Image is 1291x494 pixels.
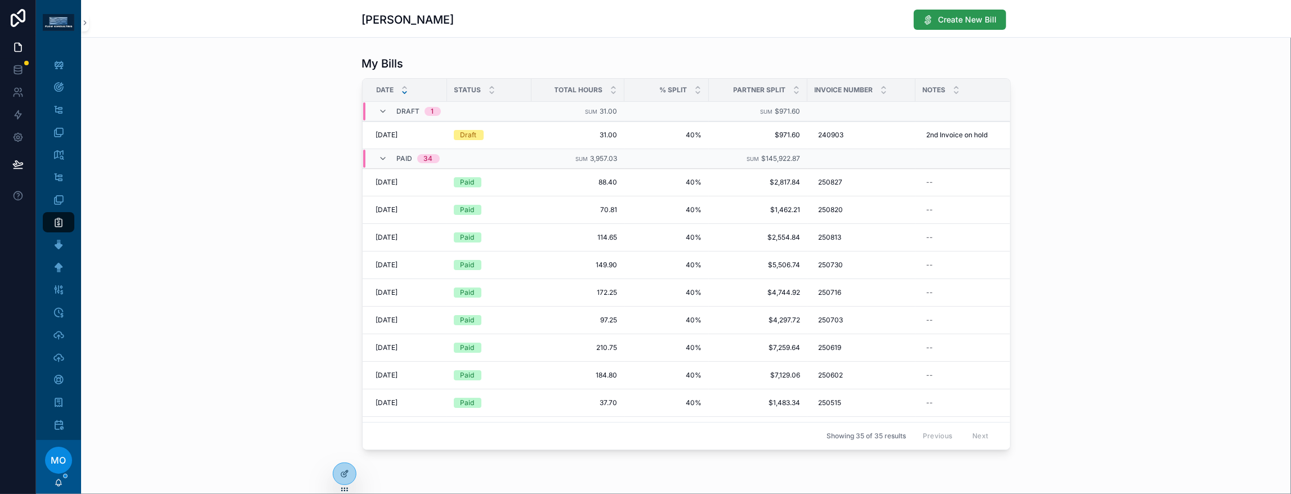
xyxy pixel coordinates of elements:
[762,154,801,163] span: $145,922.87
[362,56,404,71] h1: My Bills
[716,316,801,325] a: $4,297.72
[461,288,475,298] div: Paid
[397,154,413,163] span: Paid
[376,131,398,140] span: [DATE]
[815,86,873,95] span: Invoice Number
[716,398,801,407] a: $1,483.34
[747,156,760,162] small: Sum
[631,398,702,407] a: 40%
[716,205,801,214] a: $1,462.21
[538,371,618,380] a: 184.80
[461,315,475,325] div: Paid
[538,233,618,242] a: 114.65
[376,371,398,380] span: [DATE]
[454,177,525,187] a: Paid
[716,288,801,297] a: $4,744.92
[814,256,909,274] a: 250730
[538,131,618,140] a: 31.00
[376,261,440,270] a: [DATE]
[461,260,475,270] div: Paid
[376,205,440,214] a: [DATE]
[51,453,66,467] span: MO
[814,173,909,191] a: 250827
[922,256,1009,274] a: --
[362,12,454,28] h1: [PERSON_NAME]
[461,232,475,242] div: Paid
[538,261,618,270] a: 149.90
[927,316,933,325] div: --
[631,233,702,242] a: 40%
[716,178,801,187] a: $2,817.84
[716,261,801,270] span: $5,506.74
[631,288,702,297] a: 40%
[454,398,525,408] a: Paid
[927,288,933,297] div: --
[716,343,801,352] span: $7,259.64
[36,45,81,440] div: scrollable content
[819,233,842,242] span: 250813
[631,131,702,140] a: 40%
[716,233,801,242] span: $2,554.84
[576,156,588,162] small: Sum
[814,126,909,144] a: 240903
[734,86,786,95] span: Partner Split
[927,343,933,352] div: --
[814,284,909,302] a: 250716
[660,86,687,95] span: % Split
[922,173,1009,191] a: --
[376,398,440,407] a: [DATE]
[376,343,440,352] a: [DATE]
[631,178,702,187] span: 40%
[716,371,801,380] a: $7,129.06
[819,398,842,407] span: 250515
[631,371,702,380] span: 40%
[814,201,909,219] a: 250820
[814,228,909,246] a: 250813
[922,421,1009,439] a: --
[461,205,475,215] div: Paid
[538,178,618,187] a: 88.40
[538,343,618,352] a: 210.75
[376,316,398,325] span: [DATE]
[43,14,74,31] img: App logo
[454,130,525,140] a: Draft
[631,343,702,352] a: 40%
[775,107,801,115] span: $971.60
[538,398,618,407] a: 37.70
[376,288,398,297] span: [DATE]
[819,288,842,297] span: 250716
[377,86,394,95] span: Date
[631,261,702,270] span: 40%
[538,288,618,297] span: 172.25
[927,205,933,214] div: --
[914,10,1006,30] button: Create New Bill
[814,339,909,357] a: 250619
[454,370,525,380] a: Paid
[819,371,843,380] span: 250602
[461,398,475,408] div: Paid
[819,343,842,352] span: 250619
[538,205,618,214] a: 70.81
[454,86,481,95] span: Status
[927,233,933,242] div: --
[591,154,618,163] span: 3,957.03
[461,130,477,140] div: Draft
[631,205,702,214] a: 40%
[461,177,475,187] div: Paid
[376,371,440,380] a: [DATE]
[376,343,398,352] span: [DATE]
[716,131,801,140] a: $971.60
[538,316,618,325] a: 97.25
